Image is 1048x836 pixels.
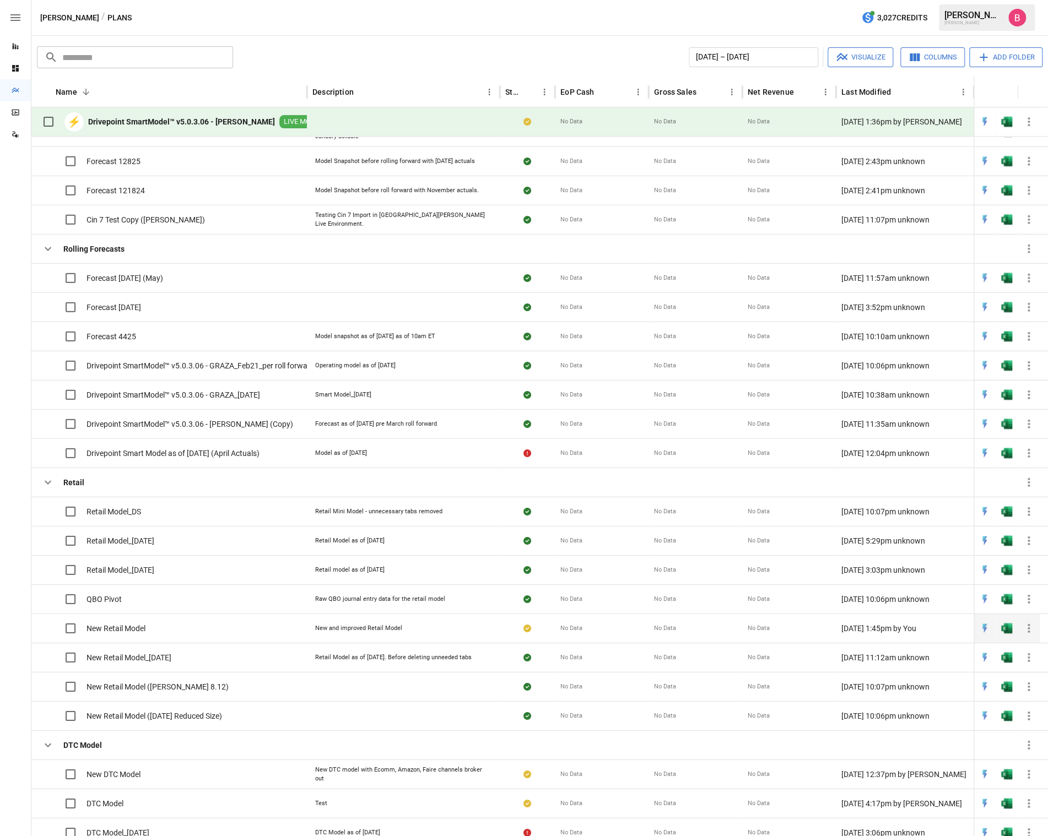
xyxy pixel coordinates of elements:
span: Drivepoint SmartModel™ v5.0.3.06 - GRAZA_Feb21_per roll forward [87,360,315,371]
span: No Data [748,420,770,428]
img: g5qfjXmAAAAABJRU5ErkJggg== [1001,389,1012,400]
div: Open in Excel [1001,360,1012,371]
div: Net Revenue [748,88,794,96]
div: Raw QBO journal entry data for the retail model [315,595,445,604]
div: [DATE] 1:45pm by You [836,614,974,643]
span: No Data [748,566,770,574]
button: 3,027Credits [857,8,932,28]
div: Open in Excel [1001,623,1012,634]
img: g5qfjXmAAAAABJRU5ErkJggg== [1001,564,1012,576]
div: Gross Sales [654,88,696,96]
span: No Data [654,712,676,720]
span: Retail Model_DS [87,506,141,517]
div: EoP Cash [560,88,594,96]
div: Retail Mini Model - unnecessary tabs removed [315,507,442,516]
img: g5qfjXmAAAAABJRU5ErkJggg== [1001,116,1012,127]
span: No Data [654,274,676,283]
div: New and improved Retail Model [315,624,402,633]
span: No Data [654,536,676,545]
div: Open in Excel [1001,214,1012,225]
div: Open in Excel [1001,769,1012,780]
span: No Data [748,157,770,166]
div: [DATE] 12:04pm unknown [836,438,974,468]
div: Open in Excel [1001,681,1012,692]
div: Your plan has changes in Excel that are not reflected in the Drivepoint Data Warehouse, select "S... [523,623,531,634]
span: New Retail Model ([DATE] Reduced Size) [87,710,222,721]
div: [DATE] 12:37pm by [PERSON_NAME] [836,759,974,789]
span: No Data [654,566,676,574]
div: Sync complete [523,214,531,225]
img: quick-edit-flash.b8aec18c.svg [979,681,990,692]
div: Open in Quick Edit [979,419,990,430]
span: No Data [560,390,582,399]
div: Sync complete [523,127,531,138]
div: Open in Excel [1001,185,1012,196]
span: No Data [560,595,582,604]
img: quick-edit-flash.b8aec18c.svg [979,798,990,809]
span: No Data [560,624,582,633]
img: g5qfjXmAAAAABJRU5ErkJggg== [1001,360,1012,371]
div: Sync complete [523,185,531,196]
div: Last Modified [841,88,891,96]
img: g5qfjXmAAAAABJRU5ErkJggg== [1001,214,1012,225]
div: Your plan has changes in Excel that are not reflected in the Drivepoint Data Warehouse, select "S... [523,116,531,127]
span: New Retail Model [87,623,145,634]
span: Drivepoint Smart Model as of [DATE] (April Actuals) [87,448,260,459]
span: Cin 7 Test Copy ([PERSON_NAME]) [87,214,205,225]
img: quick-edit-flash.b8aec18c.svg [979,331,990,342]
span: Forecast 22125 [87,127,141,138]
button: Columns [900,47,965,67]
span: No Data [748,215,770,224]
div: New DTC model with Ecomm, Amazon, Faire channels broker out [315,766,491,783]
div: Sync complete [523,331,531,342]
div: Sync complete [523,389,531,400]
div: Sync complete [523,419,531,430]
div: Open in Quick Edit [979,302,990,313]
span: Forecast 121824 [87,185,145,196]
span: No Data [654,799,676,808]
div: Open in Quick Edit [979,710,990,721]
span: No Data [654,157,676,166]
div: [DATE] 10:06pm unknown [836,701,974,730]
span: No Data [560,117,582,126]
img: g5qfjXmAAAAABJRU5ErkJggg== [1001,156,1012,167]
div: Open in Quick Edit [979,506,990,517]
div: Sync complete [523,652,531,663]
div: [DATE] 5:29pm unknown [836,526,974,555]
img: quick-edit-flash.b8aec18c.svg [979,506,990,517]
button: EoP Cash column menu [630,84,646,100]
button: Sort [892,84,907,100]
span: DTC Model [87,798,123,809]
div: Open in Excel [1001,389,1012,400]
button: Status column menu [537,84,552,100]
div: Open in Quick Edit [979,769,990,780]
img: g5qfjXmAAAAABJRU5ErkJggg== [1001,710,1012,721]
b: DTC Model [63,740,102,751]
div: / [101,11,105,25]
div: Open in Quick Edit [979,127,990,138]
span: Drivepoint SmartModel™ v5.0.3.06 - GRAZA_[DATE] [87,389,260,400]
img: g5qfjXmAAAAABJRU5ErkJggg== [1001,681,1012,692]
div: [PERSON_NAME] [944,10,1002,20]
img: quick-edit-flash.b8aec18c.svg [979,360,990,371]
span: No Data [654,361,676,370]
div: Error during sync. [523,448,531,459]
span: No Data [654,770,676,779]
span: No Data [748,390,770,399]
b: Rolling Forecasts [63,243,125,254]
span: QBO Pivot [87,594,122,605]
span: No Data [748,303,770,312]
div: Open in Quick Edit [979,389,990,400]
img: quick-edit-flash.b8aec18c.svg [979,419,990,430]
div: Open in Excel [1001,273,1012,284]
div: Status [505,88,520,96]
img: g5qfjXmAAAAABJRU5ErkJggg== [1001,506,1012,517]
div: Model snapshot as of [DATE] as of 10am ET [315,332,435,341]
span: No Data [560,566,582,574]
div: Retail model as of [DATE] [315,566,385,574]
span: No Data [654,186,676,195]
div: Open in Excel [1001,506,1012,517]
span: Forecast 12825 [87,156,141,167]
img: quick-edit-flash.b8aec18c.svg [979,116,990,127]
div: Operating model as of [DATE] [315,361,396,370]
